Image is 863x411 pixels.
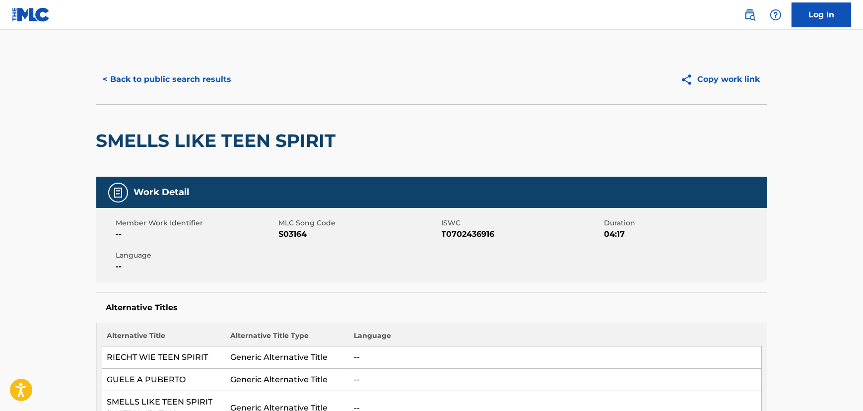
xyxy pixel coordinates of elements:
img: MLC Logo [12,7,50,22]
h2: SMELLS LIKE TEEN SPIRIT [96,130,341,152]
td: Generic Alternative Title [225,346,349,369]
span: T0702436916 [442,228,602,240]
td: GUELE A PUBERTO [102,369,225,391]
th: Alternative Title Type [225,331,349,346]
td: -- [349,369,761,391]
span: S03164 [279,228,439,240]
a: Log In [792,2,851,27]
span: -- [116,261,276,273]
span: Member Work Identifier [116,218,276,228]
span: 04:17 [604,228,765,240]
span: -- [116,228,276,240]
th: Language [349,331,761,346]
span: MLC Song Code [279,218,439,228]
img: search [744,9,756,21]
td: -- [349,346,761,369]
img: help [770,9,782,21]
span: ISWC [442,218,602,228]
h5: Work Detail [134,187,190,198]
span: Language [116,250,276,261]
img: Copy work link [680,73,698,86]
td: RIECHT WIE TEEN SPIRIT [102,346,225,369]
button: Copy work link [673,67,767,92]
button: < Back to public search results [96,67,239,92]
a: Public Search [740,5,760,25]
td: Generic Alternative Title [225,369,349,391]
img: Work Detail [112,187,124,199]
span: Duration [604,218,765,228]
h5: Alternative Titles [106,303,757,313]
div: Help [766,5,786,25]
th: Alternative Title [102,331,225,346]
